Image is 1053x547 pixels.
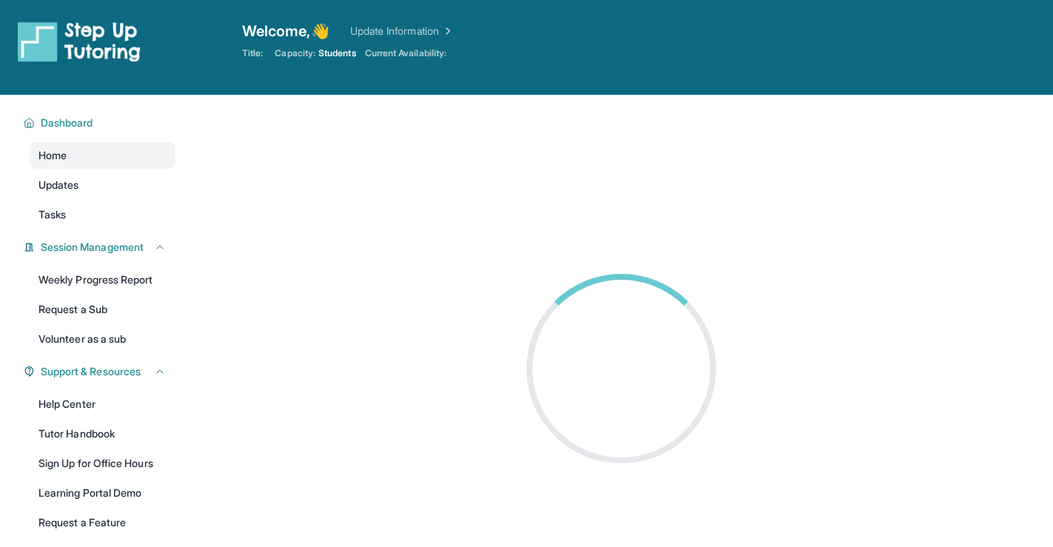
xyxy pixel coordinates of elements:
span: Title: [242,47,263,59]
a: Tutor Handbook [30,420,175,447]
img: Chevron Right [439,24,454,38]
a: Volunteer as a sub [30,326,175,352]
span: Current Availability: [365,47,447,59]
a: Updates [30,172,175,198]
a: Request a Sub [30,296,175,323]
a: Sign Up for Office Hours [30,450,175,477]
span: Welcome, 👋 [242,21,330,41]
button: Support & Resources [35,364,166,379]
span: Session Management [41,240,144,255]
a: Learning Portal Demo [30,480,175,506]
a: Update Information [350,24,454,38]
button: Dashboard [35,115,166,130]
a: Help Center [30,391,175,417]
span: Capacity: [275,47,315,59]
img: logo [18,21,141,62]
a: Weekly Progress Report [30,266,175,293]
span: Tasks [39,207,66,222]
button: Session Management [35,240,166,255]
a: Home [30,142,175,169]
span: Dashboard [41,115,93,130]
span: Students [318,47,356,59]
span: Home [39,148,67,163]
span: Updates [39,178,79,192]
a: Request a Feature [30,509,175,536]
span: Support & Resources [41,364,141,379]
a: Tasks [30,201,175,228]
